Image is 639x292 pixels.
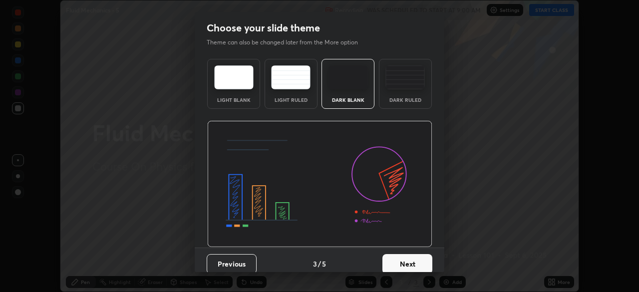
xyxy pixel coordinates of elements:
h2: Choose your slide theme [207,21,320,34]
div: Light Ruled [271,97,311,102]
img: darkThemeBanner.d06ce4a2.svg [207,121,432,248]
div: Light Blank [214,97,254,102]
div: Dark Blank [328,97,368,102]
h4: / [318,259,321,269]
h4: 3 [313,259,317,269]
button: Next [382,254,432,274]
img: lightTheme.e5ed3b09.svg [214,65,254,89]
img: lightRuledTheme.5fabf969.svg [271,65,311,89]
img: darkRuledTheme.de295e13.svg [385,65,425,89]
h4: 5 [322,259,326,269]
img: darkTheme.f0cc69e5.svg [328,65,368,89]
button: Previous [207,254,257,274]
div: Dark Ruled [385,97,425,102]
p: Theme can also be changed later from the More option [207,38,368,47]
